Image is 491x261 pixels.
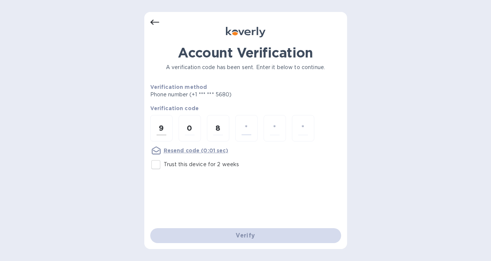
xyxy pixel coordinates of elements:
b: Verification method [150,84,207,90]
h1: Account Verification [150,45,341,60]
p: A verification code has been sent. Enter it below to continue. [150,63,341,71]
p: Trust this device for 2 weeks [164,161,239,168]
u: Resend code (0:01 sec) [164,147,228,153]
p: Verification code [150,105,341,112]
p: Phone number (+1 *** *** 5680) [150,91,289,99]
